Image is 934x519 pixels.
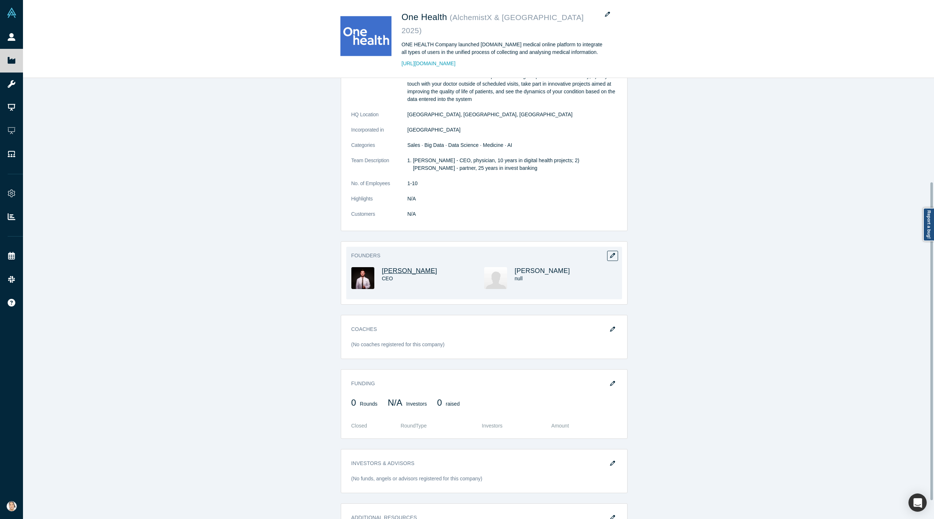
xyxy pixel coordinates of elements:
[351,475,617,488] div: (No funds, angels or advisors registered for this company)
[351,252,607,259] h3: Founders
[351,380,607,387] h3: Funding
[7,501,17,511] img: Natasha Lowery's Account
[402,12,450,22] span: One Health
[351,157,408,180] dt: Team Description
[515,276,523,281] span: null
[351,341,617,354] div: (No coaches registered for this company)
[437,398,442,407] span: 0
[7,8,17,18] img: Alchemist Vault Logo
[408,180,617,187] dd: 1-10
[351,111,408,126] dt: HQ Location
[546,418,617,433] th: Amount
[351,267,374,289] img: Denis Vurdov's Profile Image
[351,126,408,141] dt: Incorporated in
[351,398,356,407] span: 0
[351,460,607,467] h3: Investors & Advisors
[408,126,617,134] dd: [GEOGRAPHIC_DATA]
[382,276,393,281] span: CEO
[382,267,437,274] a: [PERSON_NAME]
[351,195,408,210] dt: Highlights
[351,325,607,333] h3: Coaches
[408,195,617,203] dd: N/A
[402,13,584,35] small: ( AlchemistX & [GEOGRAPHIC_DATA] 2025 )
[351,180,408,195] dt: No. of Employees
[351,141,408,157] dt: Categories
[351,398,378,413] div: Rounds
[413,157,617,172] li: [PERSON_NAME] - CEO, physician, 10 years in digital health projects; 2) [PERSON_NAME] - partner, ...
[351,418,401,433] th: Closed
[402,41,606,56] div: ONE HEALTH Company launched [DOMAIN_NAME] medical online platform to integrate all types of users...
[437,398,460,413] div: raised
[351,50,408,111] dt: Description
[515,267,570,274] a: [PERSON_NAME]
[923,208,934,241] a: Report a bug!
[416,423,427,429] span: Type
[402,60,456,67] a: [URL][DOMAIN_NAME]
[340,11,391,62] img: One Health's Logo
[401,418,482,433] th: Round
[484,267,507,289] img: Sergey Vurdov's Profile Image
[388,398,402,407] span: N/A
[351,210,408,226] dt: Customers
[388,398,427,413] div: Investors
[408,111,617,118] dd: [GEOGRAPHIC_DATA], [GEOGRAPHIC_DATA], [GEOGRAPHIC_DATA]
[408,210,617,218] dd: N/A
[482,418,547,433] th: Investors
[408,142,512,148] span: Sales · Big Data · Data Science · Medicine · AI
